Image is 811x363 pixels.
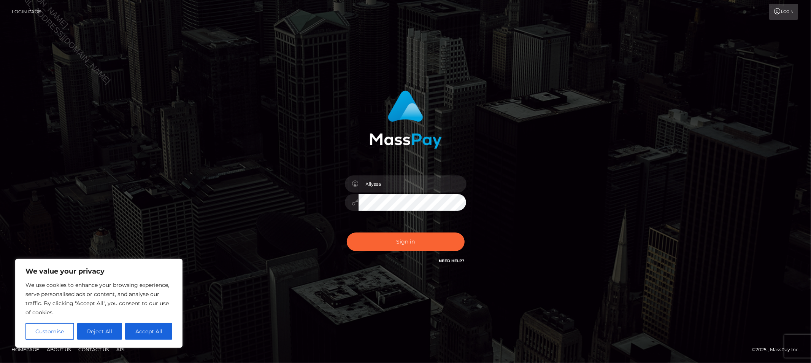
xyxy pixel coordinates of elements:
[113,344,128,355] a: API
[25,280,172,317] p: We use cookies to enhance your browsing experience, serve personalised ads or content, and analys...
[752,345,805,354] div: © 2025 , MassPay Inc.
[439,258,465,263] a: Need Help?
[370,91,442,149] img: MassPay Login
[25,323,74,340] button: Customise
[769,4,798,20] a: Login
[125,323,172,340] button: Accept All
[12,4,41,20] a: Login Page
[25,267,172,276] p: We value your privacy
[347,232,465,251] button: Sign in
[8,344,42,355] a: Homepage
[77,323,122,340] button: Reject All
[75,344,112,355] a: Contact Us
[15,259,183,348] div: We value your privacy
[359,175,467,193] input: Username...
[44,344,74,355] a: About Us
